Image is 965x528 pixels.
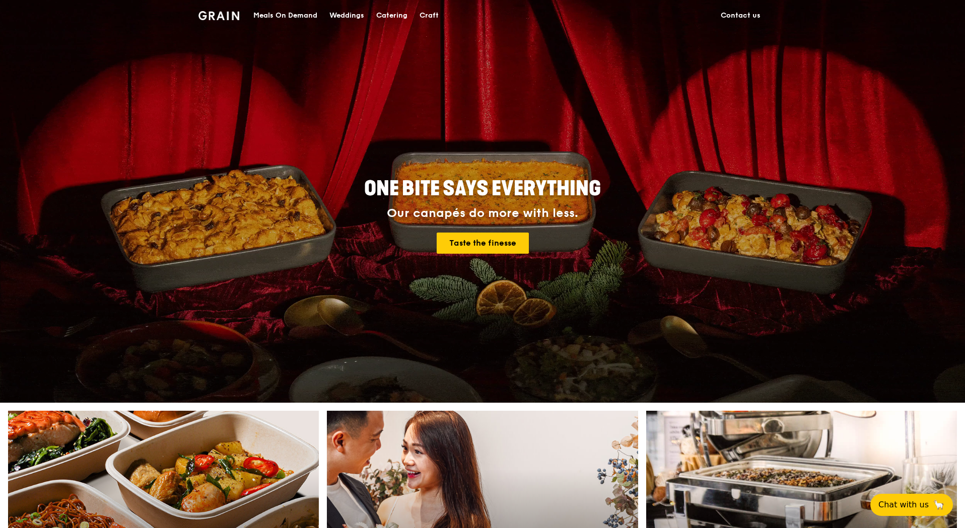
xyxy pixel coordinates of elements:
a: Weddings [323,1,370,31]
a: Taste the finesse [437,233,529,254]
div: Weddings [329,1,364,31]
a: Craft [413,1,445,31]
div: Catering [376,1,407,31]
span: 🦙 [933,499,945,511]
div: Meals On Demand [253,1,317,31]
a: Catering [370,1,413,31]
button: Chat with us🦙 [870,494,953,516]
span: ONE BITE SAYS EVERYTHING [364,177,601,201]
span: Chat with us [878,499,929,511]
a: Contact us [715,1,767,31]
div: Craft [420,1,439,31]
img: Grain [198,11,239,20]
div: Our canapés do more with less. [301,206,664,220]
